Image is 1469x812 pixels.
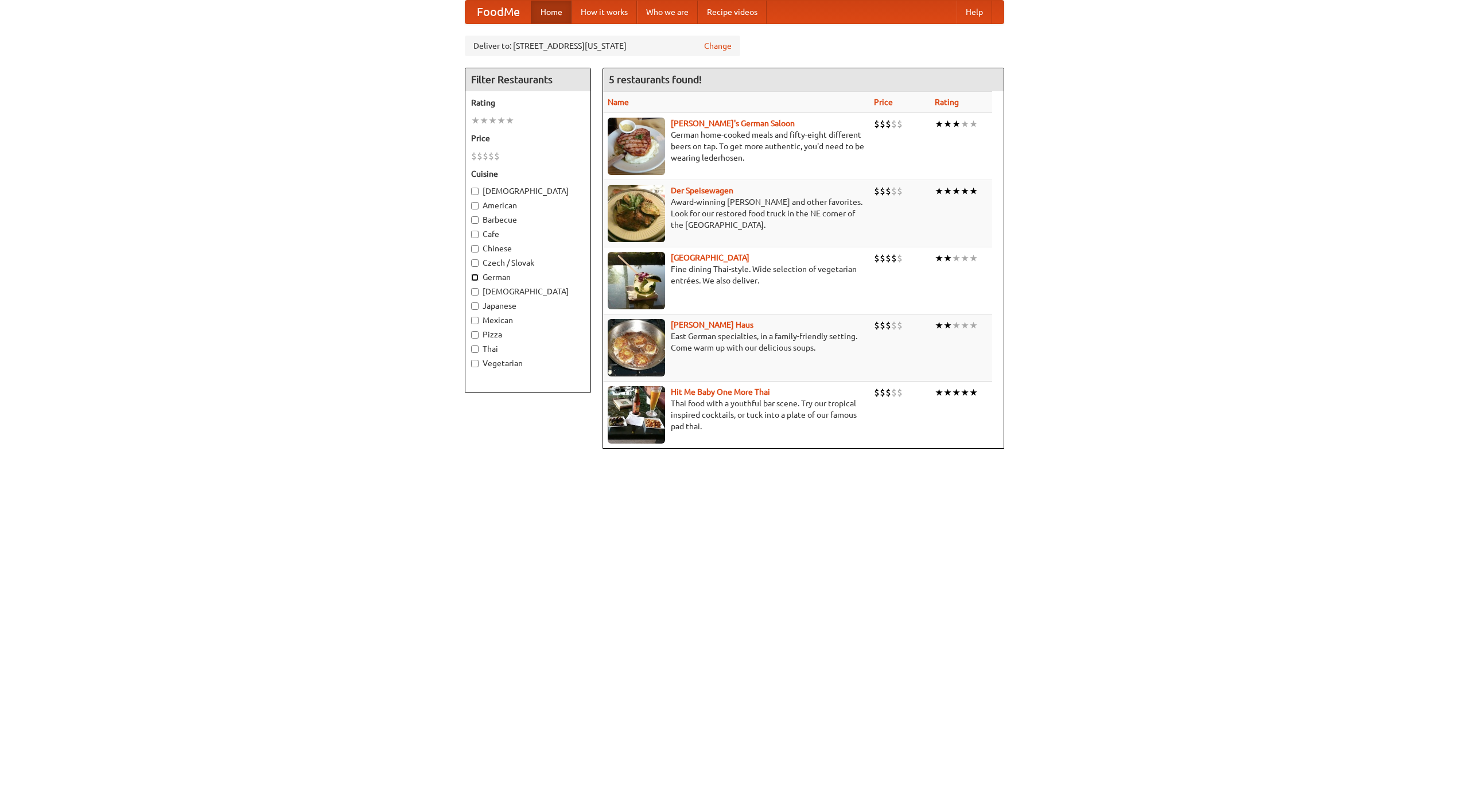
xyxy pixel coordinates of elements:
b: [PERSON_NAME]'s German Saloon [671,119,795,128]
input: Vegetarian [471,360,479,367]
li: $ [897,185,903,197]
input: Pizza [471,331,479,339]
a: How it works [572,1,637,24]
ng-pluralize: 5 restaurants found! [609,74,702,85]
li: $ [874,386,880,399]
input: Japanese [471,302,479,310]
label: Czech / Slovak [471,257,585,269]
li: ★ [969,252,978,265]
li: ★ [961,252,969,265]
li: ★ [480,114,488,127]
li: $ [897,386,903,399]
li: $ [471,150,477,162]
li: ★ [961,386,969,399]
p: Award-winning [PERSON_NAME] and other favorites. Look for our restored food truck in the NE corne... [608,196,865,231]
li: $ [880,386,885,399]
input: Barbecue [471,216,479,224]
a: [GEOGRAPHIC_DATA] [671,253,749,262]
input: Mexican [471,317,479,324]
input: Czech / Slovak [471,259,479,267]
label: American [471,200,585,211]
label: Barbecue [471,214,585,226]
input: Cafe [471,231,479,238]
label: Mexican [471,314,585,326]
a: Change [704,40,732,52]
li: ★ [969,319,978,332]
li: ★ [943,118,952,130]
input: [DEMOGRAPHIC_DATA] [471,188,479,195]
li: $ [874,185,880,197]
a: Hit Me Baby One More Thai [671,387,770,397]
a: FoodMe [465,1,531,24]
a: Name [608,98,629,107]
label: German [471,271,585,283]
li: ★ [943,252,952,265]
li: $ [880,118,885,130]
p: Fine dining Thai-style. Wide selection of vegetarian entrées. We also deliver. [608,263,865,286]
li: ★ [935,185,943,197]
input: Thai [471,345,479,353]
a: Home [531,1,572,24]
li: $ [891,252,897,265]
input: Chinese [471,245,479,252]
li: ★ [961,319,969,332]
div: Deliver to: [STREET_ADDRESS][US_STATE] [465,36,740,56]
h5: Cuisine [471,168,585,180]
img: babythai.jpg [608,386,665,444]
a: Who we are [637,1,698,24]
li: $ [874,118,880,130]
li: ★ [488,114,497,127]
p: East German specialties, in a family-friendly setting. Come warm up with our delicious soups. [608,331,865,353]
img: esthers.jpg [608,118,665,175]
li: ★ [935,319,943,332]
h5: Rating [471,97,585,108]
img: speisewagen.jpg [608,185,665,242]
input: German [471,274,479,281]
li: ★ [969,118,978,130]
li: $ [891,319,897,332]
a: Help [957,1,992,24]
li: $ [483,150,488,162]
a: Der Speisewagen [671,186,733,195]
a: Recipe videos [698,1,767,24]
li: ★ [943,386,952,399]
li: $ [494,150,500,162]
h4: Filter Restaurants [465,68,590,91]
img: satay.jpg [608,252,665,309]
label: [DEMOGRAPHIC_DATA] [471,185,585,197]
label: [DEMOGRAPHIC_DATA] [471,286,585,297]
li: ★ [943,319,952,332]
li: $ [891,386,897,399]
li: $ [885,252,891,265]
label: Japanese [471,300,585,312]
li: $ [897,252,903,265]
img: kohlhaus.jpg [608,319,665,376]
li: $ [880,319,885,332]
li: $ [885,386,891,399]
li: ★ [935,386,943,399]
li: ★ [961,185,969,197]
li: ★ [935,118,943,130]
label: Vegetarian [471,358,585,369]
a: Rating [935,98,959,107]
li: $ [874,252,880,265]
li: $ [874,319,880,332]
li: ★ [935,252,943,265]
li: ★ [961,118,969,130]
li: ★ [952,319,961,332]
li: ★ [969,185,978,197]
a: [PERSON_NAME] Haus [671,320,753,329]
li: ★ [952,252,961,265]
li: $ [897,118,903,130]
li: ★ [506,114,514,127]
label: Pizza [471,329,585,340]
input: [DEMOGRAPHIC_DATA] [471,288,479,296]
li: $ [488,150,494,162]
a: Price [874,98,893,107]
label: Chinese [471,243,585,254]
li: $ [885,118,891,130]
